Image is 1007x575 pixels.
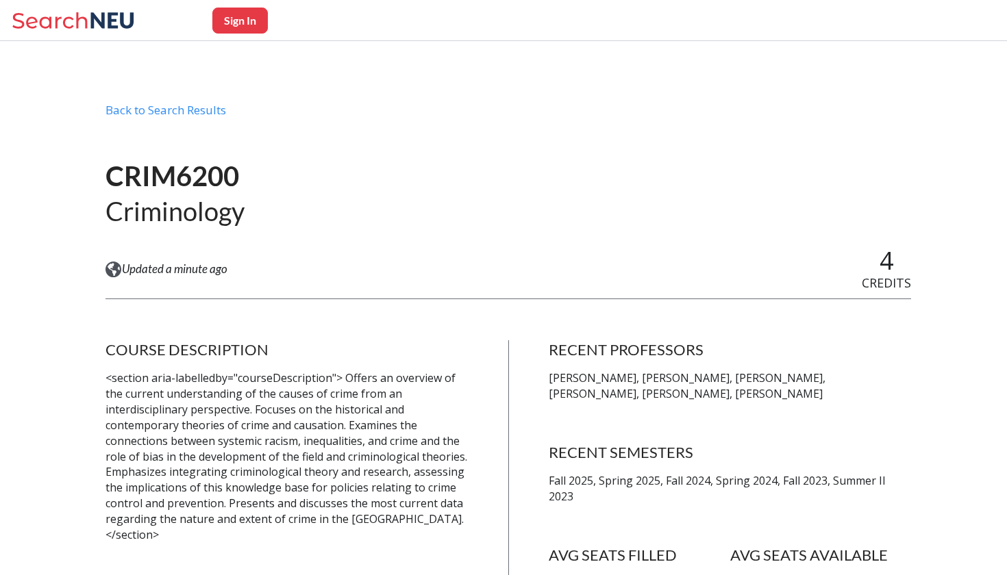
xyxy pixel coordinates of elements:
h4: RECENT PROFESSORS [549,340,911,359]
p: Fall 2025, Spring 2025, Fall 2024, Spring 2024, Fall 2023, Summer II 2023 [549,473,911,504]
h4: AVG SEATS FILLED [549,546,730,565]
p: [PERSON_NAME], [PERSON_NAME], [PERSON_NAME], [PERSON_NAME], [PERSON_NAME], [PERSON_NAME] [549,370,911,402]
button: Sign In [212,8,268,34]
h2: Criminology [105,194,245,228]
h4: AVG SEATS AVAILABLE [730,546,912,565]
span: CREDITS [862,274,911,291]
h4: COURSE DESCRIPTION [105,340,468,359]
h4: RECENT SEMESTERS [549,443,911,462]
p: <section aria-labelledby="courseDescription"> Offers an overview of the current understanding of ... [105,370,468,542]
div: Back to Search Results [105,103,911,129]
h1: CRIM6200 [105,159,245,194]
span: 4 [880,244,894,277]
span: Updated a minute ago [122,261,227,277]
